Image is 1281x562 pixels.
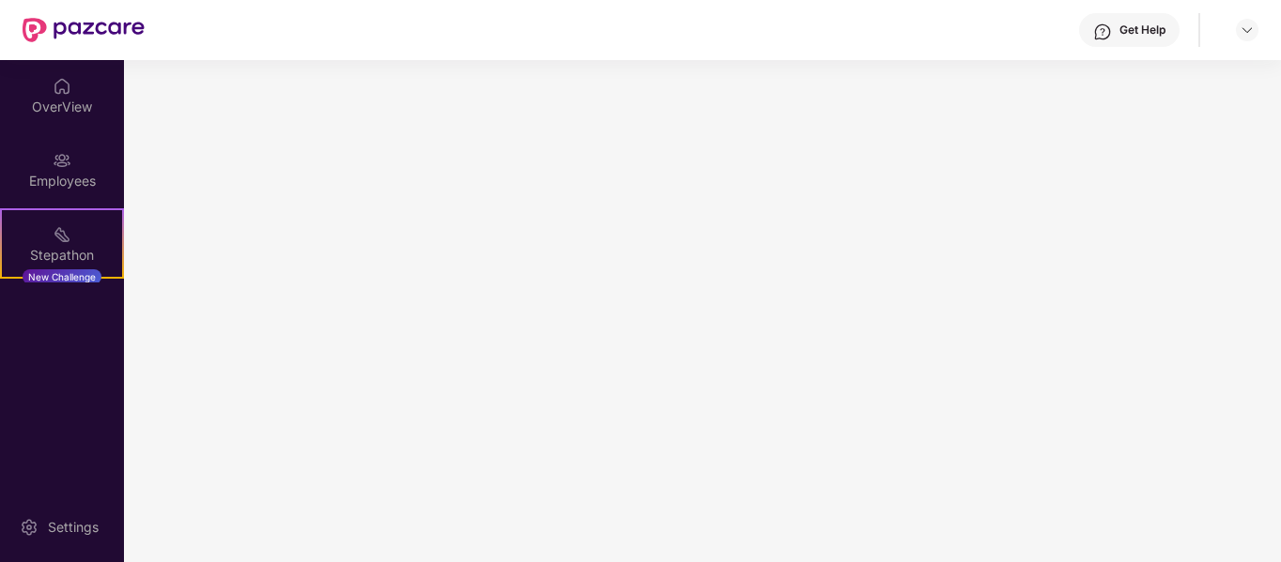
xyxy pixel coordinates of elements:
[1093,23,1112,41] img: svg+xml;base64,PHN2ZyBpZD0iSGVscC0zMngzMiIgeG1sbnM9Imh0dHA6Ly93d3cudzMub3JnLzIwMDAvc3ZnIiB3aWR0aD...
[1119,23,1165,38] div: Get Help
[20,518,39,537] img: svg+xml;base64,PHN2ZyBpZD0iU2V0dGluZy0yMHgyMCIgeG1sbnM9Imh0dHA6Ly93d3cudzMub3JnLzIwMDAvc3ZnIiB3aW...
[1240,23,1255,38] img: svg+xml;base64,PHN2ZyBpZD0iRHJvcGRvd24tMzJ4MzIiIHhtbG5zPSJodHRwOi8vd3d3LnczLm9yZy8yMDAwL3N2ZyIgd2...
[2,246,122,265] div: Stepathon
[23,269,101,284] div: New Challenge
[23,18,145,42] img: New Pazcare Logo
[53,151,71,170] img: svg+xml;base64,PHN2ZyBpZD0iRW1wbG95ZWVzIiB4bWxucz0iaHR0cDovL3d3dy53My5vcmcvMjAwMC9zdmciIHdpZHRoPS...
[53,225,71,244] img: svg+xml;base64,PHN2ZyB4bWxucz0iaHR0cDovL3d3dy53My5vcmcvMjAwMC9zdmciIHdpZHRoPSIyMSIgaGVpZ2h0PSIyMC...
[42,518,104,537] div: Settings
[53,77,71,96] img: svg+xml;base64,PHN2ZyBpZD0iSG9tZSIgeG1sbnM9Imh0dHA6Ly93d3cudzMub3JnLzIwMDAvc3ZnIiB3aWR0aD0iMjAiIG...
